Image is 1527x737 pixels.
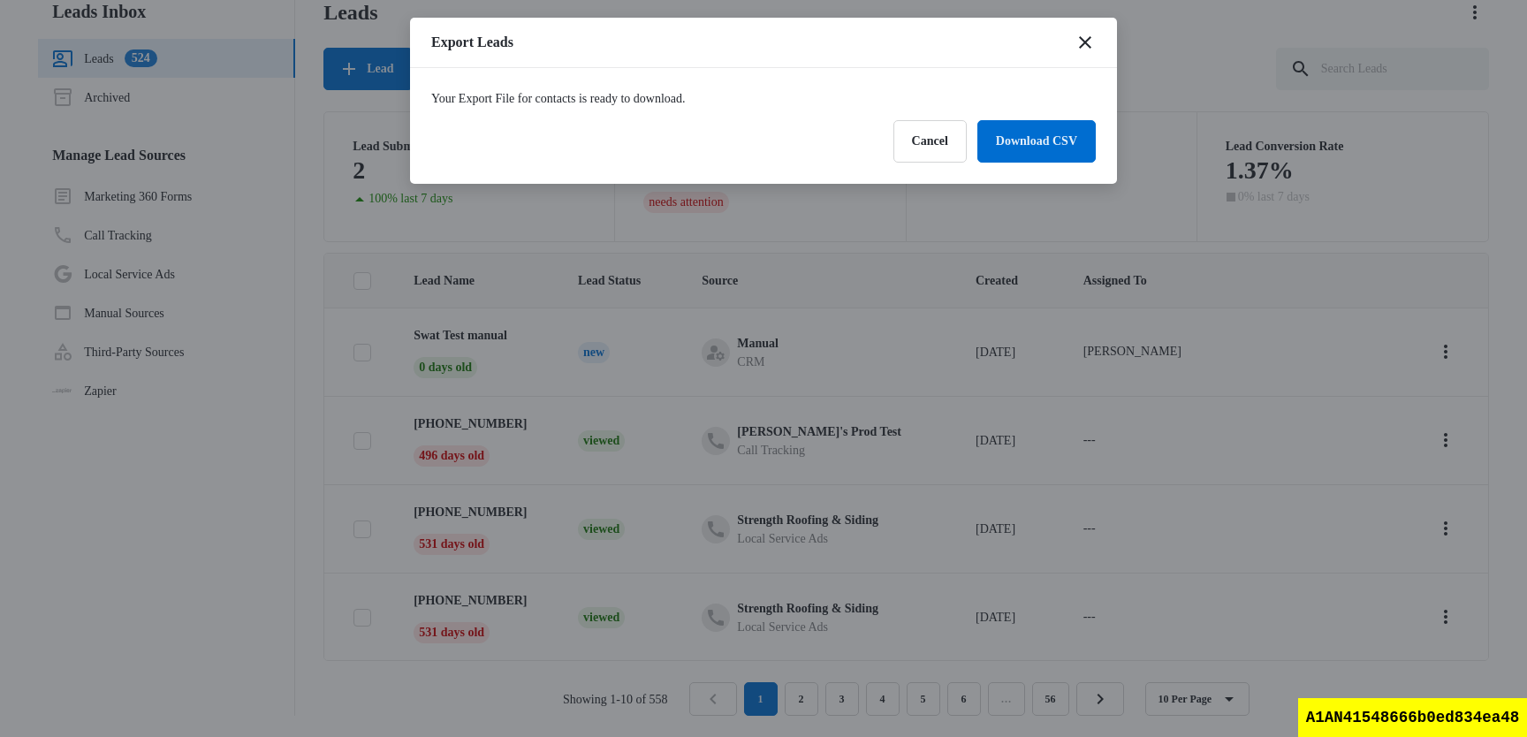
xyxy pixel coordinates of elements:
[1075,32,1096,53] button: close
[431,89,1096,108] p: Your Export File for contacts is ready to download.
[893,120,967,163] button: Cancel
[977,120,1096,163] a: Download CSV
[1298,698,1527,737] div: A1AN41548666b0ed834ea48
[431,32,513,53] h1: Export Leads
